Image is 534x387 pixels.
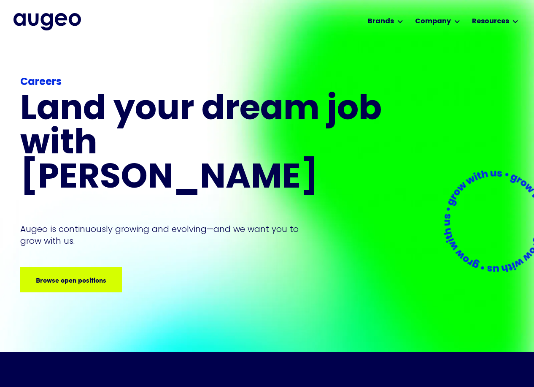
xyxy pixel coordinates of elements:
[13,13,81,30] img: Augeo's full logo in midnight blue.
[20,93,385,196] h1: Land your dream job﻿ with [PERSON_NAME]
[415,16,451,27] div: Company
[105,275,175,285] div: Browse open positions
[368,16,394,27] div: Brands
[30,275,100,285] div: Browse open positions
[20,223,310,247] p: Augeo is continuously growing and evolving—and we want you to grow with us.
[13,13,81,30] a: home
[472,16,509,27] div: Resources
[20,77,62,87] strong: Careers
[20,267,122,292] a: Browse open positions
